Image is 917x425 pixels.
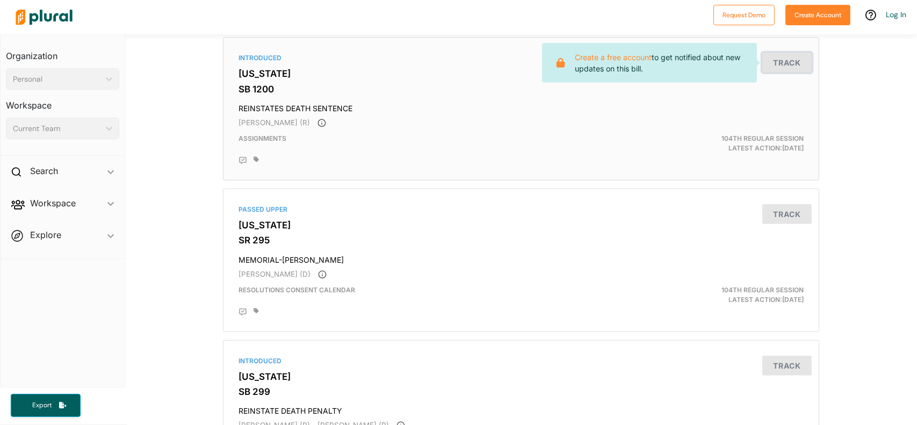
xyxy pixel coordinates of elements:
div: Add Position Statement [239,156,247,165]
h3: SB 1200 [239,84,804,95]
span: Assignments [239,134,286,142]
h3: [US_STATE] [239,371,804,382]
h3: Workspace [6,90,119,113]
h3: SR 295 [239,235,804,246]
h3: [US_STATE] [239,220,804,230]
button: Create Account [785,5,850,25]
h3: SB 299 [239,386,804,397]
span: Export [25,401,59,410]
div: Introduced [239,356,804,366]
h4: REINSTATES DEATH SENTENCE [239,99,804,113]
div: Add tags [254,308,259,314]
a: Create a free account [575,53,652,62]
h4: REINSTATE DEATH PENALTY [239,401,804,416]
div: Introduced [239,53,804,63]
button: Track [762,356,812,376]
button: Export [11,394,81,417]
button: Track [762,204,812,224]
div: Latest Action: [DATE] [618,134,812,153]
div: Latest Action: [DATE] [618,285,812,305]
span: 104th Regular Session [721,286,804,294]
div: Passed Upper [239,205,804,214]
div: Personal [13,74,102,85]
a: Create Account [785,9,850,20]
h3: Organization [6,40,119,64]
button: Request Demo [713,5,775,25]
span: [PERSON_NAME] (R) [239,118,310,127]
span: 104th Regular Session [721,134,804,142]
div: Add Position Statement [239,308,247,316]
h3: [US_STATE] [239,68,804,79]
button: Track [762,53,812,73]
h4: MEMORIAL-[PERSON_NAME] [239,250,804,265]
span: Resolutions Consent Calendar [239,286,355,294]
h2: Search [30,165,58,177]
div: Add tags [254,156,259,163]
a: Log In [886,10,906,19]
span: [PERSON_NAME] (D) [239,270,311,278]
a: Request Demo [713,9,775,20]
p: to get notified about new updates on this bill. [575,52,748,74]
div: Current Team [13,123,102,134]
